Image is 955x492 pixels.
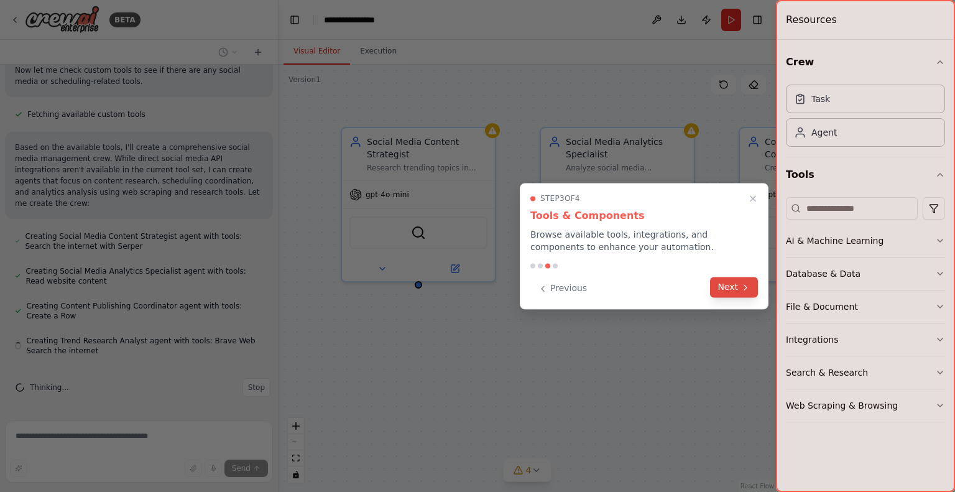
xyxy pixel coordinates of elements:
button: Close walkthrough [745,191,760,206]
button: Previous [530,278,594,299]
span: Step 3 of 4 [540,193,580,203]
button: Next [710,277,758,297]
button: Hide left sidebar [286,11,303,29]
h3: Tools & Components [530,208,758,223]
p: Browse available tools, integrations, and components to enhance your automation. [530,228,758,253]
